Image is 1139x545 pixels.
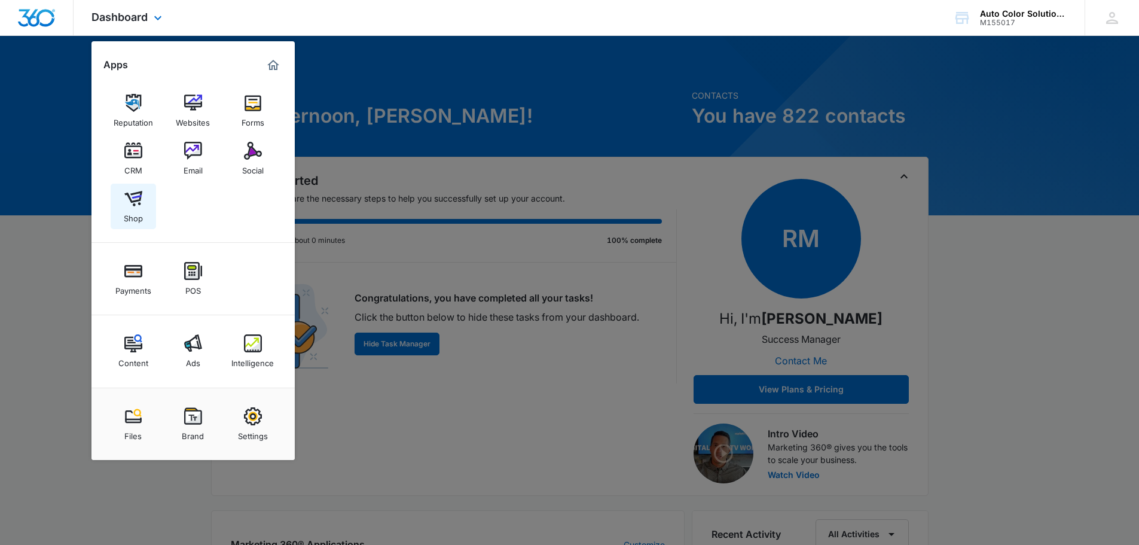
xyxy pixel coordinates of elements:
[186,352,200,368] div: Ads
[111,328,156,374] a: Content
[111,256,156,302] a: Payments
[238,425,268,441] div: Settings
[111,88,156,133] a: Reputation
[170,328,216,374] a: Ads
[231,352,274,368] div: Intelligence
[111,184,156,229] a: Shop
[111,401,156,447] a: Files
[182,425,204,441] div: Brand
[980,19,1067,27] div: account id
[242,160,264,175] div: Social
[242,112,264,127] div: Forms
[176,112,210,127] div: Websites
[170,401,216,447] a: Brand
[184,160,203,175] div: Email
[185,280,201,296] div: POS
[230,328,276,374] a: Intelligence
[124,208,143,223] div: Shop
[264,56,283,75] a: Marketing 360® Dashboard
[170,88,216,133] a: Websites
[170,136,216,181] a: Email
[170,256,216,302] a: POS
[124,160,142,175] div: CRM
[124,425,142,441] div: Files
[103,59,128,71] h2: Apps
[230,88,276,133] a: Forms
[115,280,151,296] div: Payments
[230,136,276,181] a: Social
[980,9,1067,19] div: account name
[91,11,148,23] span: Dashboard
[111,136,156,181] a: CRM
[230,401,276,447] a: Settings
[118,352,148,368] div: Content
[114,112,153,127] div: Reputation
